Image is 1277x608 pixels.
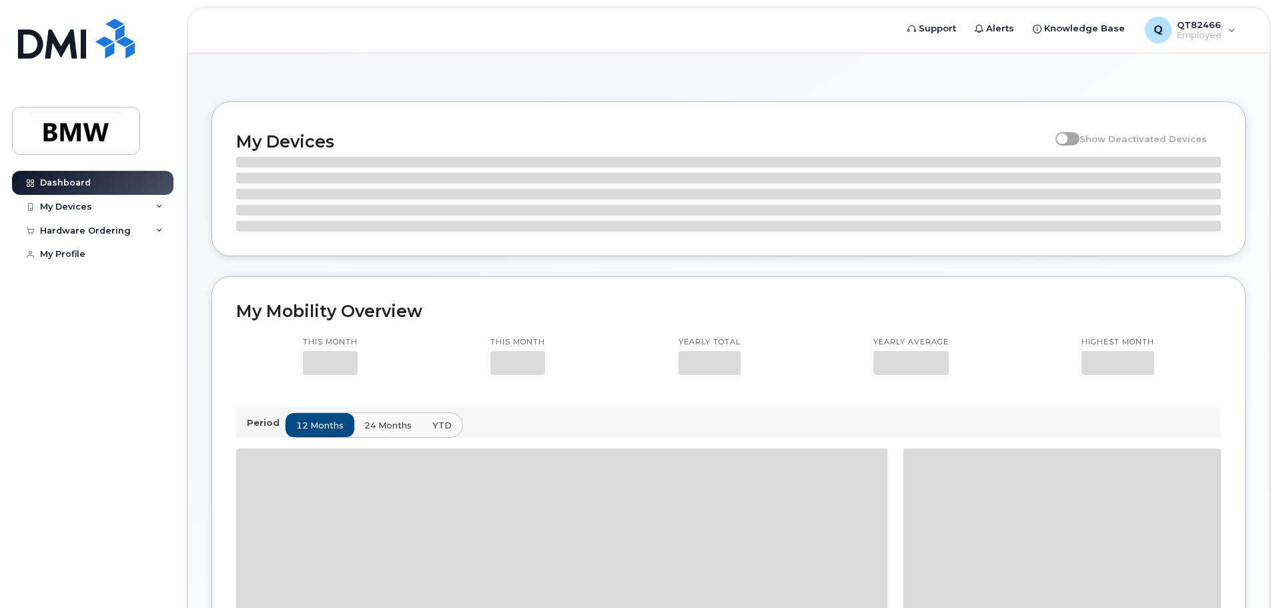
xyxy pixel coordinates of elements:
h2: My Devices [236,131,1049,151]
span: Show Deactivated Devices [1080,133,1207,144]
p: Highest month [1082,337,1154,348]
p: Period [247,416,285,429]
p: Yearly total [679,337,741,348]
h2: My Mobility Overview [236,301,1221,321]
p: This month [303,337,358,348]
input: Show Deactivated Devices [1055,126,1066,137]
span: YTD [432,419,452,432]
p: This month [490,337,545,348]
p: Yearly average [873,337,949,348]
span: 24 months [364,419,412,432]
